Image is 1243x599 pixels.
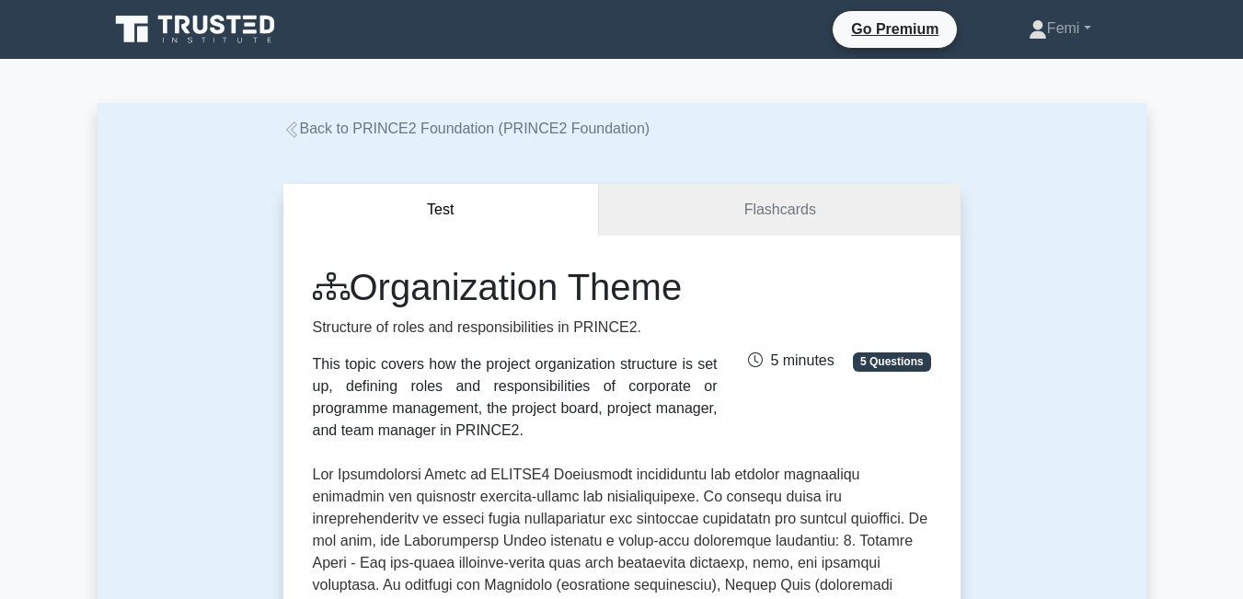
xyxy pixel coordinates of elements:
[840,17,950,40] a: Go Premium
[748,352,834,368] span: 5 minutes
[853,352,930,371] span: 5 Questions
[313,317,718,339] p: Structure of roles and responsibilities in PRINCE2.
[313,353,718,442] div: This topic covers how the project organization structure is set up, defining roles and responsibi...
[283,121,650,136] a: Back to PRINCE2 Foundation (PRINCE2 Foundation)
[283,184,600,236] button: Test
[599,184,960,236] a: Flashcards
[313,265,718,309] h1: Organization Theme
[984,10,1135,47] a: Femi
